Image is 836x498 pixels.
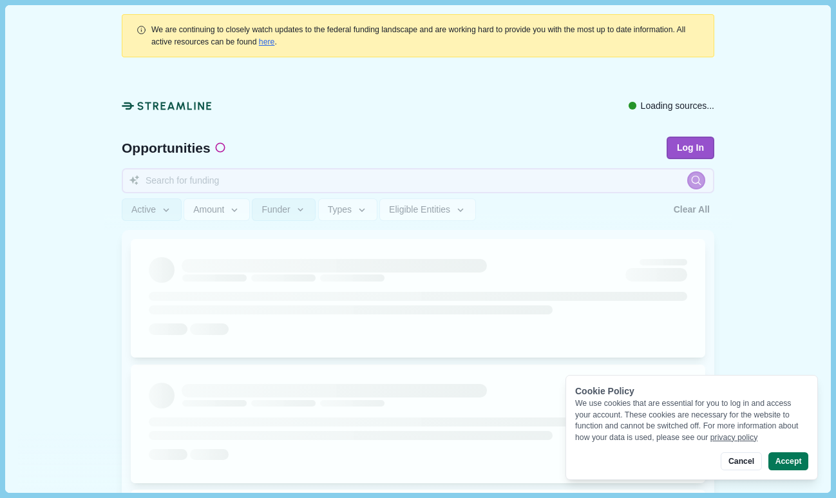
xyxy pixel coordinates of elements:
button: Active [122,198,182,221]
span: Amount [193,204,224,215]
a: here [259,37,275,46]
button: Amount [184,198,250,221]
a: privacy policy [710,433,758,442]
button: Clear All [669,198,714,221]
span: Cookie Policy [575,386,634,396]
span: Funder [261,204,290,215]
button: Types [318,198,377,221]
span: We are continuing to closely watch updates to the federal funding landscape and are working hard ... [151,25,685,46]
div: We use cookies that are essential for you to log in and access your account. These cookies are ne... [575,398,808,443]
button: Funder [252,198,316,221]
button: Cancel [721,452,761,470]
div: . [151,24,700,48]
input: Search for funding [122,168,714,193]
button: Eligible Entities [379,198,475,221]
span: Loading sources... [641,99,714,113]
button: Log In [667,137,714,159]
span: Active [131,204,156,215]
span: Types [328,204,352,215]
span: Eligible Entities [389,204,450,215]
button: Accept [768,452,808,470]
span: Opportunities [122,141,211,155]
